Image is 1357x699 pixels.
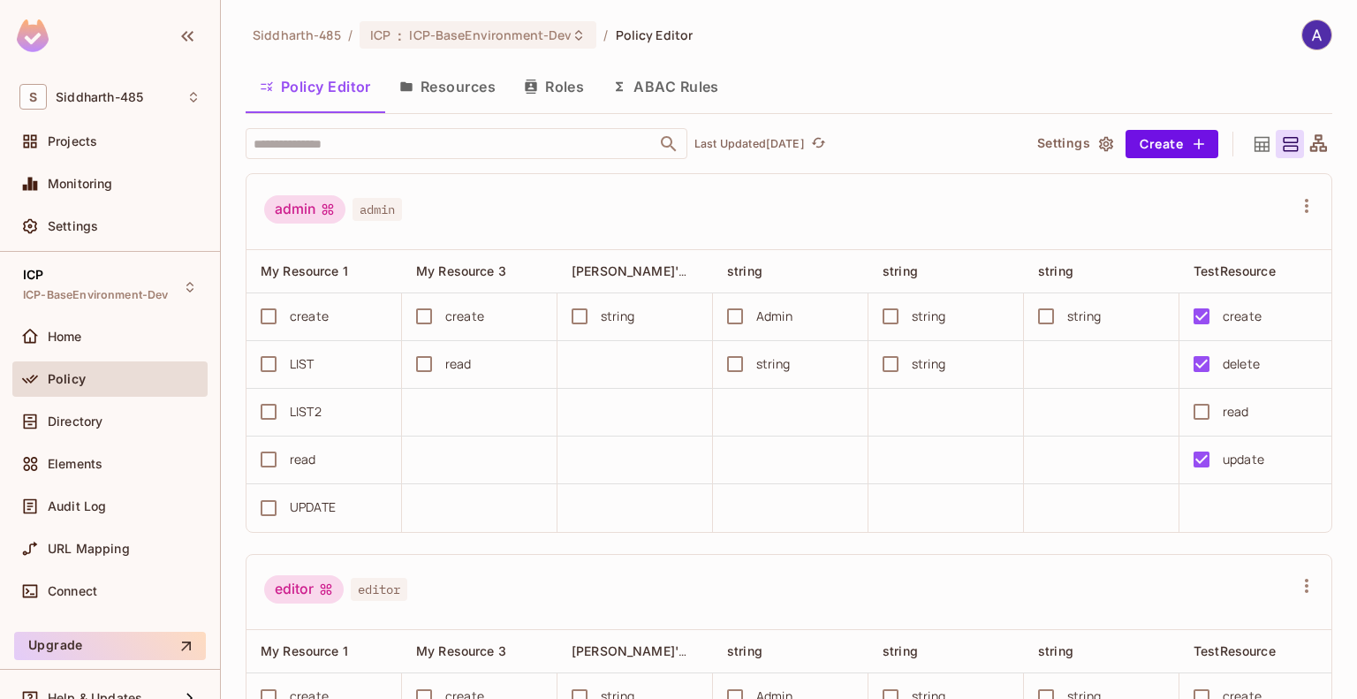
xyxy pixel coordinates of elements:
[14,632,206,660] button: Upgrade
[912,354,945,374] div: string
[353,198,402,221] span: admin
[603,27,608,43] li: /
[416,263,506,278] span: My Resource 3
[246,65,385,109] button: Policy Editor
[290,307,329,326] div: create
[23,268,43,282] span: ICP
[1030,130,1118,158] button: Settings
[445,307,484,326] div: create
[48,414,102,429] span: Directory
[1302,20,1331,49] img: ASHISH SANDEY
[56,90,143,104] span: Workspace: Siddharth-485
[811,135,826,153] span: refresh
[694,137,805,151] p: Last Updated [DATE]
[290,498,336,517] div: UPDATE
[756,354,790,374] div: string
[261,643,348,658] span: My Resource 1
[1194,263,1276,278] span: TestResource
[290,402,322,422] div: LIST2
[385,65,510,109] button: Resources
[409,27,572,43] span: ICP-BaseEnvironment-Dev
[1038,643,1073,658] span: string
[397,28,403,42] span: :
[48,177,113,191] span: Monitoring
[48,330,82,344] span: Home
[48,134,97,148] span: Projects
[1223,402,1249,422] div: read
[48,219,98,233] span: Settings
[598,65,733,109] button: ABAC Rules
[264,195,345,224] div: admin
[1223,450,1264,469] div: update
[656,132,681,156] button: Open
[805,133,830,155] span: Click to refresh data
[445,354,472,374] div: read
[348,27,353,43] li: /
[1223,354,1260,374] div: delete
[572,642,827,659] span: [PERSON_NAME]'S UPDATED RESOURCE 1
[510,65,598,109] button: Roles
[370,27,390,43] span: ICP
[48,542,130,556] span: URL Mapping
[1194,643,1276,658] span: TestResource
[756,307,792,326] div: Admin
[808,133,830,155] button: refresh
[23,288,168,302] span: ICP-BaseEnvironment-Dev
[290,450,316,469] div: read
[1067,307,1101,326] div: string
[264,575,344,604] div: editor
[1038,263,1073,278] span: string
[883,643,918,658] span: string
[572,262,827,279] span: [PERSON_NAME]'S UPDATED RESOURCE 1
[48,584,97,598] span: Connect
[727,263,762,278] span: string
[261,263,348,278] span: My Resource 1
[17,19,49,52] img: SReyMgAAAABJRU5ErkJggg==
[48,372,86,386] span: Policy
[48,457,102,471] span: Elements
[616,27,694,43] span: Policy Editor
[601,307,634,326] div: string
[912,307,945,326] div: string
[883,263,918,278] span: string
[351,578,407,601] span: editor
[727,643,762,658] span: string
[19,84,47,110] span: S
[48,499,106,513] span: Audit Log
[290,354,315,374] div: LIST
[1126,130,1218,158] button: Create
[1223,307,1262,326] div: create
[416,643,506,658] span: My Resource 3
[253,27,341,43] span: the active workspace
